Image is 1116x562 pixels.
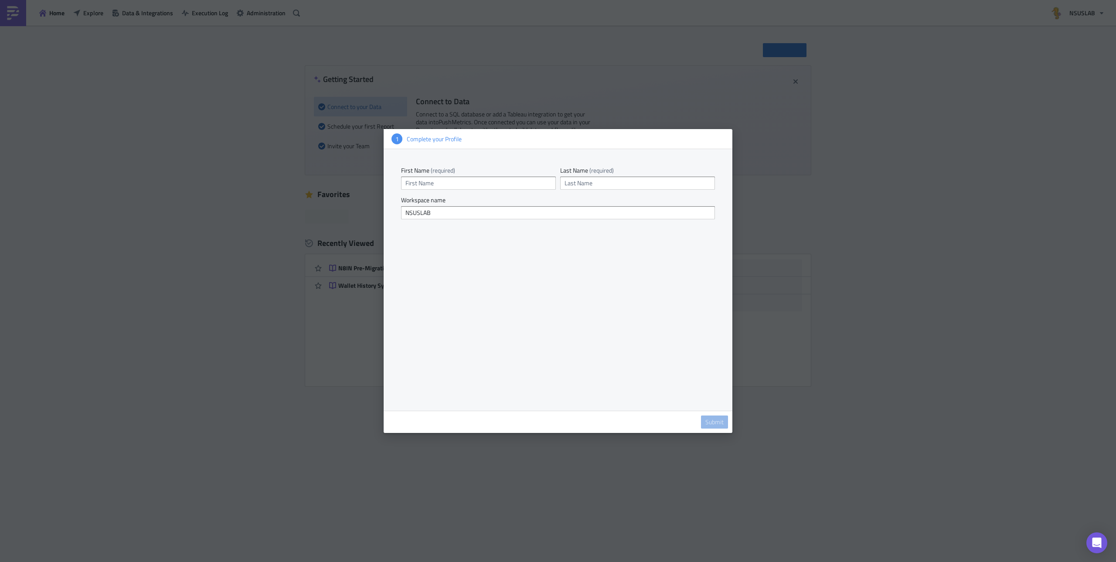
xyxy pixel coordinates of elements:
span: (required) [589,166,614,175]
a: Submit [701,416,728,429]
div: Open Intercom Messenger [1086,532,1107,553]
label: Last Name [560,167,715,174]
span: (required) [431,166,455,175]
label: First Name [401,167,556,174]
label: Workspace name [401,196,715,204]
input: Last Name [560,177,715,190]
div: Complete your Profile [402,135,725,143]
div: 1 [391,133,402,144]
input: Acme Inc. [401,206,715,219]
span: Submit [705,418,724,426]
input: First Name [401,177,556,190]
